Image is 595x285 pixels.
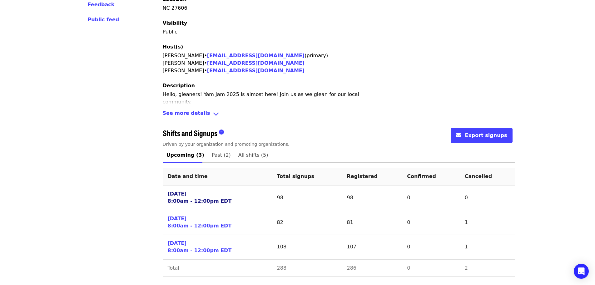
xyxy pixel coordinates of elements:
[168,240,232,254] a: [DATE]8:00am - 12:00pm EDT
[342,210,402,235] td: 81
[163,20,187,26] span: Visibility
[168,215,232,230] a: [DATE]8:00am - 12:00pm EDT
[163,4,515,12] div: NC 27606
[163,53,328,74] span: [PERSON_NAME] • (primary) [PERSON_NAME] • [PERSON_NAME] •
[402,210,460,235] td: 0
[207,53,305,59] a: [EMAIL_ADDRESS][DOMAIN_NAME]
[272,210,342,235] td: 82
[272,260,342,277] td: 288
[347,173,378,179] span: Registered
[342,260,402,277] td: 286
[213,109,219,119] i: angle-down icon
[460,235,515,260] td: 1
[163,44,183,50] span: Host(s)
[272,186,342,210] td: 98
[163,127,217,138] span: Shifts and Signups
[219,129,224,135] i: question-circle icon
[238,151,268,160] span: All shifts (5)
[163,28,515,36] p: Public
[277,173,315,179] span: Total signups
[342,235,402,260] td: 107
[402,186,460,210] td: 0
[456,132,461,138] i: envelope icon
[163,142,290,147] span: Driven by your organization and promoting organizations.
[168,191,232,205] a: [DATE]8:00am - 12:00pm EDT
[460,260,515,277] td: 2
[402,260,460,277] td: 0
[235,148,272,163] a: All shifts (5)
[460,186,515,210] td: 0
[168,265,179,271] span: Total
[163,91,381,106] p: Hello, gleaners! Yam Jam 2025 is almost here! Join us as we glean for our local community.
[272,235,342,260] td: 108
[574,264,589,279] div: Open Intercom Messenger
[163,109,210,119] span: See more details
[460,210,515,235] td: 1
[163,83,195,89] span: Description
[88,1,115,8] button: Feedback
[168,173,208,179] span: Date and time
[207,68,305,74] a: [EMAIL_ADDRESS][DOMAIN_NAME]
[207,60,305,66] a: [EMAIL_ADDRESS][DOMAIN_NAME]
[451,128,512,143] button: envelope iconExport signups
[163,109,515,119] div: See more detailsangle-down icon
[88,17,119,23] span: Public feed
[465,173,492,179] span: Cancelled
[402,235,460,260] td: 0
[342,186,402,210] td: 98
[212,151,231,160] span: Past (2)
[163,148,208,163] a: Upcoming (3)
[208,148,235,163] a: Past (2)
[407,173,436,179] span: Confirmed
[88,16,148,23] a: Public feed
[166,151,204,160] span: Upcoming (3)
